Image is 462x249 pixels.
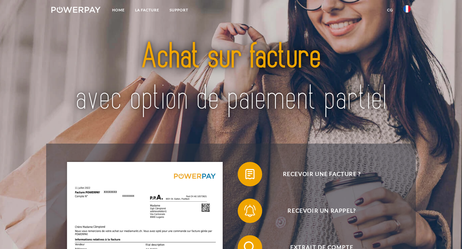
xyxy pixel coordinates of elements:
[238,199,397,223] button: Recevoir un rappel?
[242,203,258,218] img: qb_bell.svg
[242,167,258,182] img: qb_bill.svg
[247,162,397,186] span: Recevoir une facture ?
[164,5,193,16] a: Support
[107,5,130,16] a: Home
[238,162,397,186] button: Recevoir une facture ?
[69,25,393,130] img: title-powerpay_fr.svg
[382,5,398,16] a: CG
[51,7,101,13] img: logo-powerpay-white.svg
[403,5,411,13] img: fr
[130,5,164,16] a: LA FACTURE
[247,199,397,223] span: Recevoir un rappel?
